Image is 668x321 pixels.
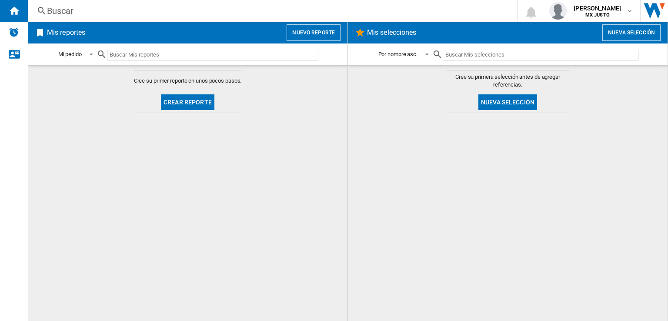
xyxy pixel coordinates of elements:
[585,12,610,18] b: MX JUSTO
[287,24,341,41] button: Nuevo reporte
[478,94,537,110] button: Nueva selección
[549,2,567,20] img: profile.jpg
[447,73,569,89] span: Cree su primera selección antes de agregar referencias.
[365,24,418,41] h2: Mis selecciones
[58,51,82,57] div: Mi pedido
[161,94,214,110] button: Crear reporte
[107,49,318,60] input: Buscar Mis reportes
[134,77,242,85] span: Cree su primer reporte en unos pocos pasos.
[47,5,494,17] div: Buscar
[378,51,418,57] div: Por nombre asc.
[9,27,19,37] img: alerts-logo.svg
[443,49,638,60] input: Buscar Mis selecciones
[45,24,87,41] h2: Mis reportes
[574,4,621,13] span: [PERSON_NAME]
[602,24,661,41] button: Nueva selección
